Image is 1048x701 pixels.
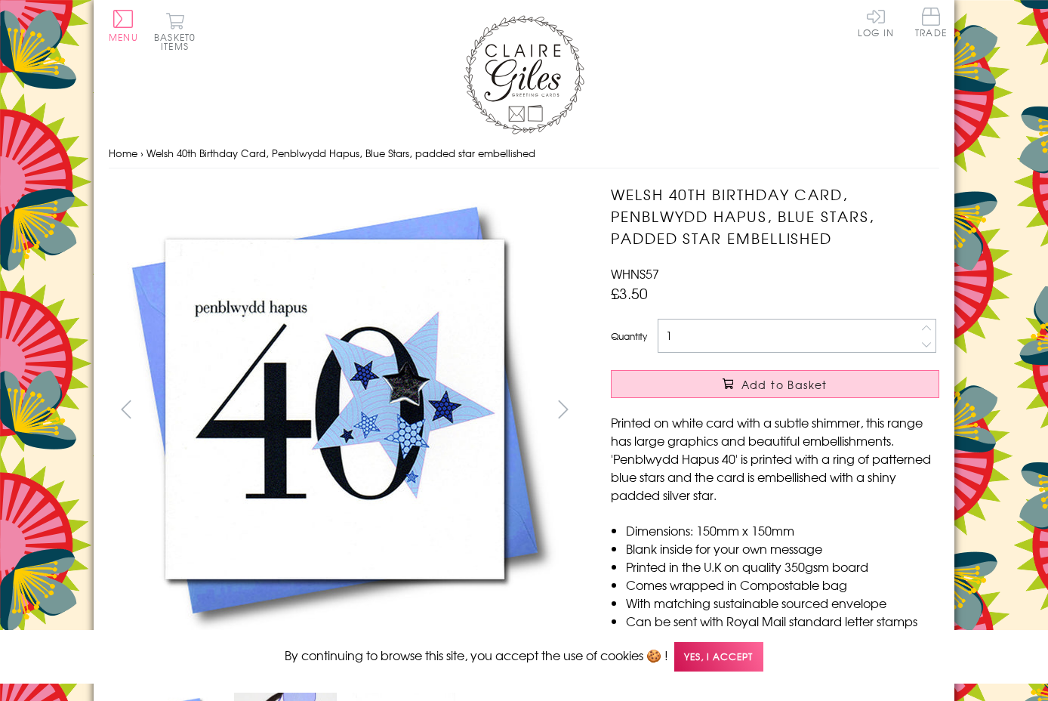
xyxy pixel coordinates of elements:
[626,521,939,539] li: Dimensions: 150mm x 150mm
[154,12,196,51] button: Basket0 items
[146,146,535,160] span: Welsh 40th Birthday Card, Penblwydd Hapus, Blue Stars, padded star embellished
[109,138,939,169] nav: breadcrumbs
[674,642,763,672] span: Yes, I accept
[161,30,196,53] span: 0 items
[611,283,648,304] span: £3.50
[464,15,584,134] img: Claire Giles Greetings Cards
[611,184,939,249] h1: Welsh 40th Birthday Card, Penblwydd Hapus, Blue Stars, padded star embellished
[109,146,137,160] a: Home
[626,612,939,630] li: Can be sent with Royal Mail standard letter stamps
[611,370,939,398] button: Add to Basket
[611,413,939,504] p: Printed on white card with a subtle shimmer, this range has large graphics and beautiful embellis...
[626,557,939,576] li: Printed in the U.K on quality 350gsm board
[547,392,581,426] button: next
[109,30,138,44] span: Menu
[109,10,138,42] button: Menu
[915,8,947,40] a: Trade
[626,576,939,594] li: Comes wrapped in Compostable bag
[140,146,143,160] span: ›
[109,184,562,637] img: Welsh 40th Birthday Card, Penblwydd Hapus, Blue Stars, padded star embellished
[626,539,939,557] li: Blank inside for your own message
[109,392,143,426] button: prev
[741,377,828,392] span: Add to Basket
[626,594,939,612] li: With matching sustainable sourced envelope
[915,8,947,37] span: Trade
[611,329,647,343] label: Quantity
[611,264,659,283] span: WHNS57
[858,8,894,37] a: Log In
